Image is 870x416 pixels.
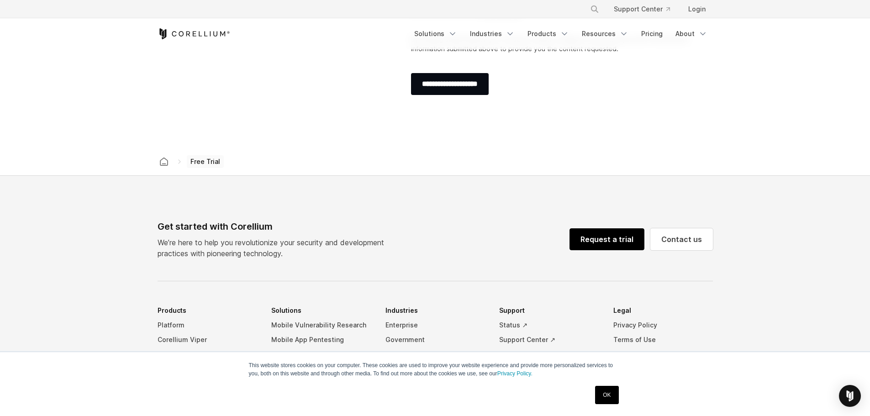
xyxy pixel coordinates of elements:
a: Mobile Vulnerability Research [271,318,371,332]
div: Open Intercom Messenger [839,385,861,407]
p: We’re here to help you revolutionize your security and development practices with pioneering tech... [158,237,391,259]
a: Hardware [385,347,485,362]
a: Pricing [636,26,668,42]
div: Navigation Menu [409,26,713,42]
a: Resources [576,26,634,42]
div: Navigation Menu [579,1,713,17]
a: Products [522,26,575,42]
div: Get started with Corellium [158,220,391,233]
a: Government [385,332,485,347]
a: Login [681,1,713,17]
p: This website stores cookies on your computer. These cookies are used to improve your website expe... [249,361,622,378]
a: Intellectual Property [613,347,713,362]
a: Solutions [409,26,463,42]
a: Corellium home [156,155,172,168]
a: Chat with a human [499,347,599,362]
a: Support Center [606,1,677,17]
a: Status ↗ [499,318,599,332]
a: Terms of Use [613,332,713,347]
a: Privacy Policy. [497,370,533,377]
a: OK [595,386,618,404]
a: Corellium Viper [158,332,257,347]
a: Contact us [650,228,713,250]
a: Industries [464,26,520,42]
a: Privacy Policy [613,318,713,332]
a: About [670,26,713,42]
a: Support Center ↗ [499,332,599,347]
span: Free Trial [187,155,224,168]
a: Mobile App DevOps [271,347,371,362]
a: Corellium Home [158,28,230,39]
button: Search [586,1,603,17]
a: Enterprise [385,318,485,332]
a: Request a trial [569,228,644,250]
a: Platform [158,318,257,332]
a: Corellium Falcon [158,347,257,362]
a: Mobile App Pentesting [271,332,371,347]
